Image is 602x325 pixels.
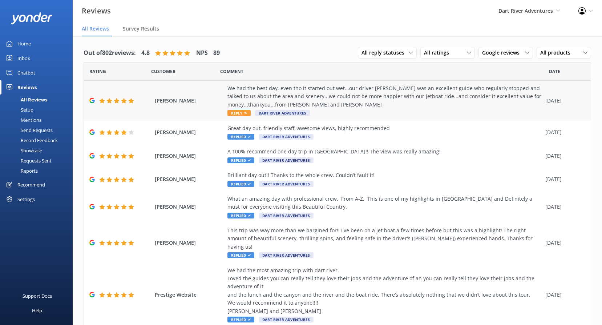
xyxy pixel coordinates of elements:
span: Replied [227,252,254,258]
div: Inbox [17,51,30,65]
div: [DATE] [545,128,582,136]
span: Dart River Adventures [259,252,314,258]
span: Dart River Adventures [259,157,314,163]
div: [DATE] [545,291,582,299]
img: yonder-white-logo.png [11,12,53,24]
a: Send Requests [4,125,73,135]
span: Question [220,68,243,75]
div: Showcase [4,145,42,156]
h4: 4.8 [141,48,150,58]
span: Date [549,68,560,75]
span: [PERSON_NAME] [155,128,224,136]
div: Support Docs [23,289,52,303]
div: Record Feedback [4,135,58,145]
span: All reply statuses [361,49,409,57]
div: [DATE] [545,97,582,105]
a: Mentions [4,115,73,125]
span: Replied [227,181,254,187]
div: We had the best day, even tho it started out wet...our driver [PERSON_NAME] was an excellent guid... [227,84,542,109]
span: [PERSON_NAME] [155,97,224,105]
span: Reply [227,110,251,116]
div: Reviews [17,80,37,95]
div: Recommend [17,177,45,192]
a: Showcase [4,145,73,156]
a: Reports [4,166,73,176]
div: [DATE] [545,175,582,183]
div: Setup [4,105,33,115]
div: [DATE] [545,203,582,211]
div: [DATE] [545,239,582,247]
div: Chatbot [17,65,35,80]
div: A 100% recommend one day trip in [GEOGRAPHIC_DATA]!! The view was really amazing! [227,148,542,156]
div: Send Requests [4,125,53,135]
span: Dart River Adventures [259,213,314,218]
div: We had the most amazing trip with dart river. Loved the guides you can really tell they love thei... [227,266,542,315]
div: Help [32,303,42,318]
div: All Reviews [4,95,47,105]
span: All Reviews [82,25,109,32]
span: Dart River Adventures [498,7,553,14]
a: All Reviews [4,95,73,105]
span: Dart River Adventures [259,317,314,322]
span: Dart River Adventures [259,181,314,187]
span: Replied [227,157,254,163]
span: Replied [227,317,254,322]
h4: NPS [196,48,208,58]
span: Date [89,68,106,75]
div: Home [17,36,31,51]
span: All products [540,49,575,57]
span: [PERSON_NAME] [155,152,224,160]
span: [PERSON_NAME] [155,239,224,247]
span: Google reviews [482,49,524,57]
div: Mentions [4,115,41,125]
span: Prestige Website [155,291,224,299]
div: Settings [17,192,35,206]
span: Dart River Adventures [255,110,310,116]
a: Requests Sent [4,156,73,166]
h4: 89 [213,48,220,58]
div: Brilliant day out!! Thanks to the whole crew. Couldn’t fault it! [227,171,542,179]
span: Date [151,68,175,75]
div: Great day out, friendly staff, awesome views, highly recommended [227,124,542,132]
span: [PERSON_NAME] [155,175,224,183]
span: Replied [227,213,254,218]
span: Dart River Adventures [259,134,314,140]
span: Replied [227,134,254,140]
span: Survey Results [123,25,159,32]
div: Reports [4,166,38,176]
span: All ratings [424,49,453,57]
span: [PERSON_NAME] [155,203,224,211]
a: Record Feedback [4,135,73,145]
h3: Reviews [82,5,111,17]
a: Setup [4,105,73,115]
div: What an amazing day with professional crew. From A-Z. This is one of my highlights in [GEOGRAPHIC... [227,195,542,211]
div: This trip was way more than we bargined for!! I've been on a jet boat a few times before but this... [227,226,542,251]
h4: Out of 802 reviews: [84,48,136,58]
div: [DATE] [545,152,582,160]
div: Requests Sent [4,156,52,166]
